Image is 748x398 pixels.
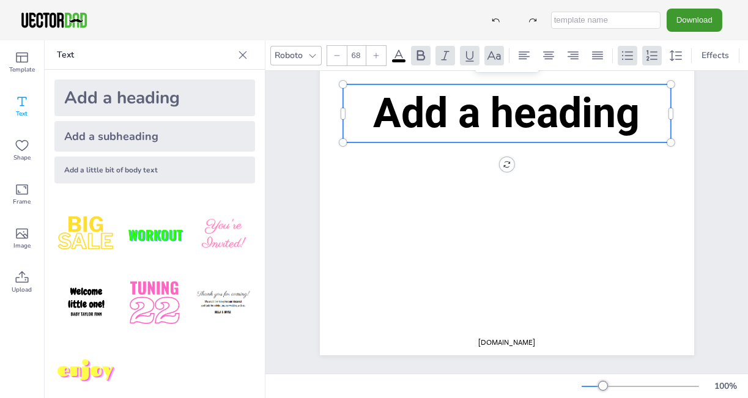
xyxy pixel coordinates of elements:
[373,89,640,138] span: Add a heading
[54,157,255,183] div: Add a little bit of body text
[12,285,32,295] span: Upload
[9,65,35,75] span: Template
[54,203,118,267] img: style1.png
[272,47,305,64] div: Roboto
[54,271,118,335] img: GNLDUe7.png
[123,271,187,335] img: 1B4LbXY.png
[57,40,233,70] p: Text
[13,153,31,163] span: Shape
[54,121,255,152] div: Add a subheading
[54,79,255,116] div: Add a heading
[191,203,255,267] img: BBMXfK6.png
[667,9,722,31] button: Download
[13,197,31,207] span: Frame
[13,241,31,251] span: Image
[478,337,535,347] span: [DOMAIN_NAME]
[699,50,731,61] span: Effects
[17,109,28,119] span: Text
[711,380,741,392] div: 100 %
[123,203,187,267] img: XdJCRjX.png
[20,11,89,29] img: VectorDad-1.png
[551,12,661,29] input: template name
[191,271,255,335] img: K4iXMrW.png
